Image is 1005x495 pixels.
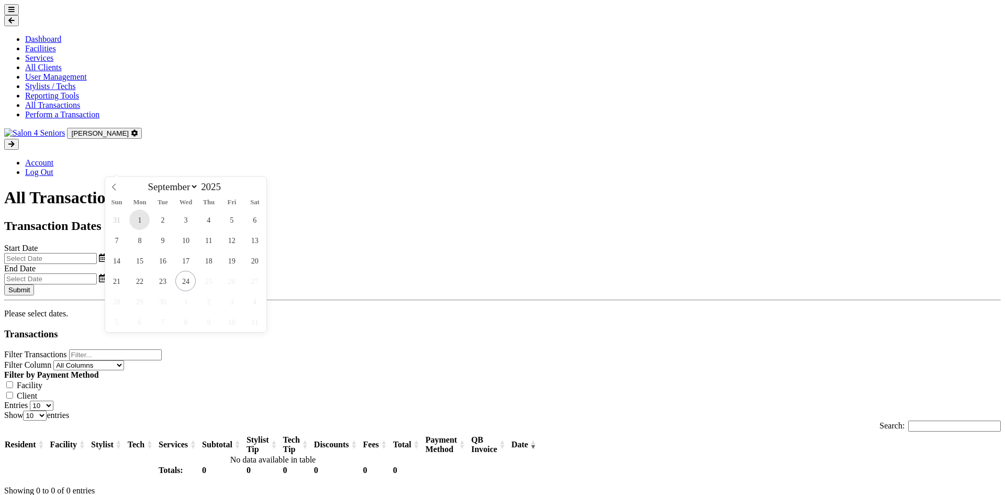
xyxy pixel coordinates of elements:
[67,128,141,139] button: [PERSON_NAME]
[175,250,196,271] span: September 17, 2025
[91,435,127,455] th: Stylist: activate to sort column ascending
[198,291,219,312] span: October 2, 2025
[393,435,425,455] th: Total: activate to sort column ascending
[198,210,219,230] span: September 4, 2025
[202,435,246,455] th: Subtotal: activate to sort column ascending
[25,158,53,167] a: Account
[174,199,197,206] span: Wed
[4,328,1001,340] h3: Transactions
[143,181,199,193] select: Month
[159,466,183,475] strong: Totals:
[246,435,283,455] th: Stylist Tip: activate to sort column ascending
[152,250,173,271] span: September 16, 2025
[393,465,425,476] th: 0
[198,230,219,250] span: September 11, 2025
[202,465,246,476] th: 0
[283,435,314,455] th: Tech Tip: activate to sort column ascending
[17,381,42,390] label: Facility
[908,421,1001,432] input: Search:
[175,312,196,332] span: October 8, 2025
[221,312,242,332] span: October 10, 2025
[511,435,542,455] th: Date: activate to sort column ascending
[4,370,99,379] strong: Filter by Payment Method
[25,101,80,109] a: All Transactions
[220,199,243,206] span: Fri
[4,244,38,252] label: Start Date
[129,271,150,291] span: September 22, 2025
[69,349,162,360] input: Filter...
[4,401,28,410] label: Entries
[106,312,127,332] span: October 5, 2025
[244,210,265,230] span: September 6, 2025
[106,271,127,291] span: September 21, 2025
[363,435,393,455] th: Fees: activate to sort column ascending
[25,53,53,62] a: Services
[25,91,79,100] a: Reporting Tools
[198,271,219,291] span: September 25, 2025
[4,188,1001,207] h1: All Transactions
[4,273,97,284] input: Select Date
[25,168,53,177] a: Log Out
[25,82,75,91] a: Stylists / Techs
[4,435,50,455] th: Resident: activate to sort column ascending
[4,455,542,465] td: No data available in table
[4,411,69,420] label: Show entries
[221,271,242,291] span: September 26, 2025
[106,210,127,230] span: August 31, 2025
[4,253,97,264] input: Select Date
[244,230,265,250] span: September 13, 2025
[198,250,219,271] span: September 18, 2025
[127,435,158,455] th: Tech: activate to sort column ascending
[471,435,511,455] th: QB Invoice: activate to sort column ascending
[4,284,34,295] button: Submit
[221,210,242,230] span: September 5, 2025
[25,110,99,119] a: Perform a Transaction
[175,210,196,230] span: September 3, 2025
[314,435,363,455] th: Discounts: activate to sort column ascending
[198,312,219,332] span: October 9, 2025
[50,435,91,455] th: Facility: activate to sort column ascending
[151,199,174,206] span: Tue
[4,350,67,359] label: Filter Transactions
[25,44,56,53] a: Facilities
[99,274,106,283] a: toggle
[879,421,1001,430] label: Search:
[243,199,266,206] span: Sat
[4,264,36,273] label: End Date
[283,465,314,476] th: 0
[244,271,265,291] span: September 27, 2025
[244,291,265,312] span: October 4, 2025
[105,199,128,206] span: Sun
[4,309,1001,318] p: Please select dates.
[129,210,150,230] span: September 1, 2025
[175,230,196,250] span: September 10, 2025
[4,360,51,369] label: Filter Column
[71,129,129,137] span: [PERSON_NAME]
[25,35,61,43] a: Dashboard
[128,199,151,206] span: Mon
[198,181,228,193] input: Year
[152,271,173,291] span: September 23, 2025
[221,291,242,312] span: October 3, 2025
[152,230,173,250] span: September 9, 2025
[4,219,1001,233] h2: Transaction Dates
[363,465,393,476] th: 0
[25,63,62,72] a: All Clients
[175,271,196,291] span: September 24, 2025
[106,291,127,312] span: September 28, 2025
[152,291,173,312] span: September 30, 2025
[314,465,363,476] th: 0
[99,254,106,262] a: toggle
[129,230,150,250] span: September 8, 2025
[106,230,127,250] span: September 7, 2025
[221,250,242,271] span: September 19, 2025
[129,250,150,271] span: September 15, 2025
[152,312,173,332] span: October 7, 2025
[17,391,37,400] label: Client
[246,465,283,476] th: 0
[25,72,87,81] a: User Management
[129,291,150,312] span: September 29, 2025
[4,128,65,138] img: Salon 4 Seniors
[106,250,127,271] span: September 14, 2025
[158,435,202,455] th: Services: activate to sort column ascending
